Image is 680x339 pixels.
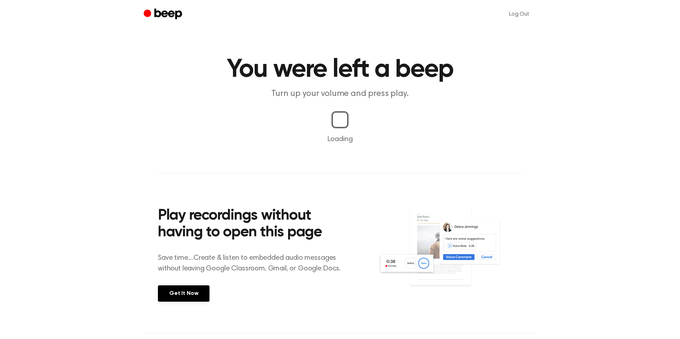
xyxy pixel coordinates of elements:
[158,253,350,274] p: Save time....Create & listen to embedded audio messages without leaving Google Classroom, Gmail, ...
[158,208,350,241] h2: Play recordings without having to open this page
[502,6,536,23] a: Log Out
[158,285,209,302] a: Get It Now
[158,57,522,82] h1: You were left a beep
[378,205,522,301] img: Voice Comments on Docs and Recording Widget
[144,7,184,21] a: Beep
[203,88,477,100] p: Turn up your volume and press play.
[9,134,671,145] p: Loading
